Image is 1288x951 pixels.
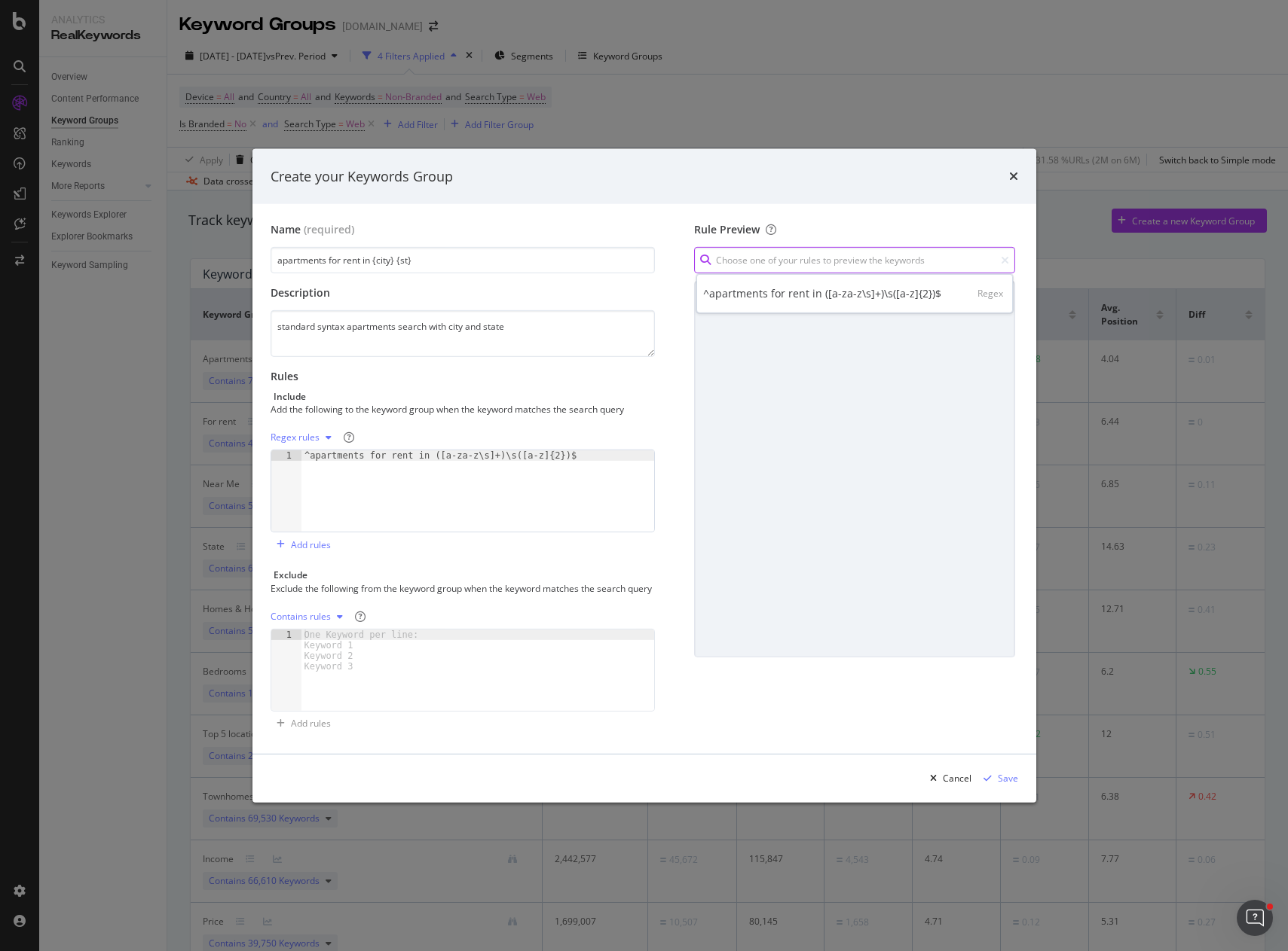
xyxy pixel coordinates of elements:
[291,717,331,730] div: Add rules
[924,767,971,791] button: Cancel
[271,605,349,629] button: Contains rules
[1237,900,1273,936] iframe: Intercom live chat
[271,403,653,416] div: Add the following to the keyword group when the keyword matches the search query
[291,538,331,551] div: Add rules
[271,450,301,461] div: 1
[271,433,320,442] div: Regex rules
[301,629,427,672] div: One Keyword per line: Keyword 1 Keyword 2 Keyword 3
[271,532,331,556] button: Add rules
[271,247,656,273] input: Enter a name
[271,629,301,640] div: 1
[271,425,338,450] button: Regex rules
[274,568,307,581] div: Exclude
[274,390,306,403] div: Include
[694,222,1014,237] div: Rule Preview
[271,285,656,300] div: Description
[271,612,331,621] div: Contains rules
[271,310,656,357] textarea: standard syntax apartments search with city and state
[252,148,1036,802] div: modal
[943,772,971,785] div: Cancel
[271,166,453,186] div: Create your Keywords Group
[977,287,1003,300] div: Regex
[694,247,1014,273] input: Choose one of your rules to preview the keywords
[1009,166,1018,186] div: times
[271,222,301,237] div: Name
[271,369,656,384] div: Rules
[304,222,354,237] span: (required)
[703,285,941,300] div: ^apartments for rent in ([a-za-z\s]+)\s([a-z]{2})$
[977,767,1018,791] button: Save
[271,712,331,736] button: Add rules
[271,581,653,594] div: Exclude the following from the keyword group when the keyword matches the search query
[998,772,1018,785] div: Save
